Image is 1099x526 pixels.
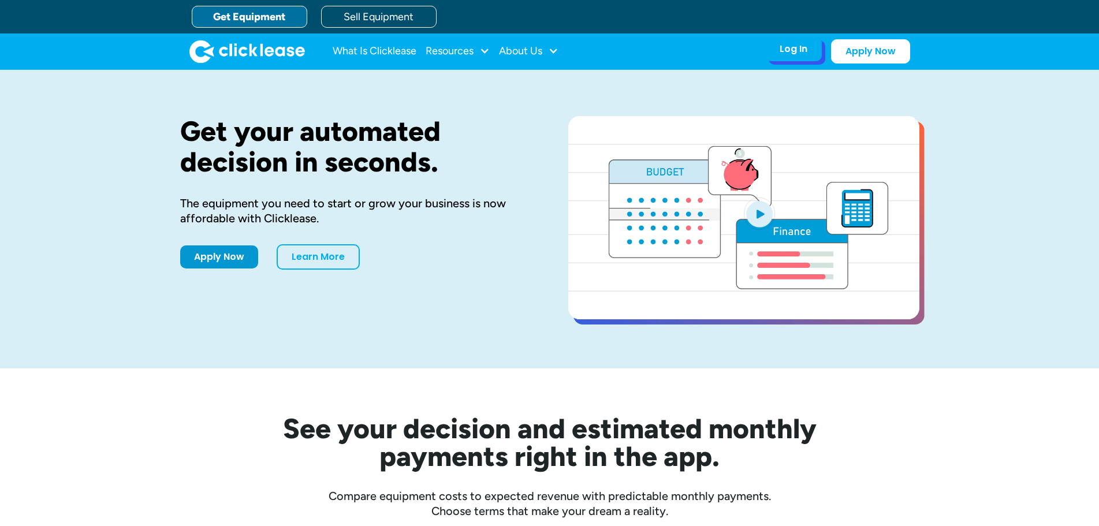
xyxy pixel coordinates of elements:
h2: See your decision and estimated monthly payments right in the app. [226,415,873,470]
a: home [189,40,305,63]
a: Sell Equipment [321,6,437,28]
a: Apply Now [180,245,258,268]
div: The equipment you need to start or grow your business is now affordable with Clicklease. [180,196,531,226]
div: Log In [780,43,807,55]
img: Blue play button logo on a light blue circular background [744,197,775,230]
div: Resources [426,40,490,63]
img: Clicklease logo [189,40,305,63]
a: Learn More [277,244,360,270]
h1: Get your automated decision in seconds. [180,116,531,177]
a: Apply Now [831,39,910,64]
a: Get Equipment [192,6,307,28]
div: About Us [499,40,558,63]
a: What Is Clicklease [333,40,416,63]
div: Compare equipment costs to expected revenue with predictable monthly payments. Choose terms that ... [180,488,919,518]
a: open lightbox [568,116,919,319]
